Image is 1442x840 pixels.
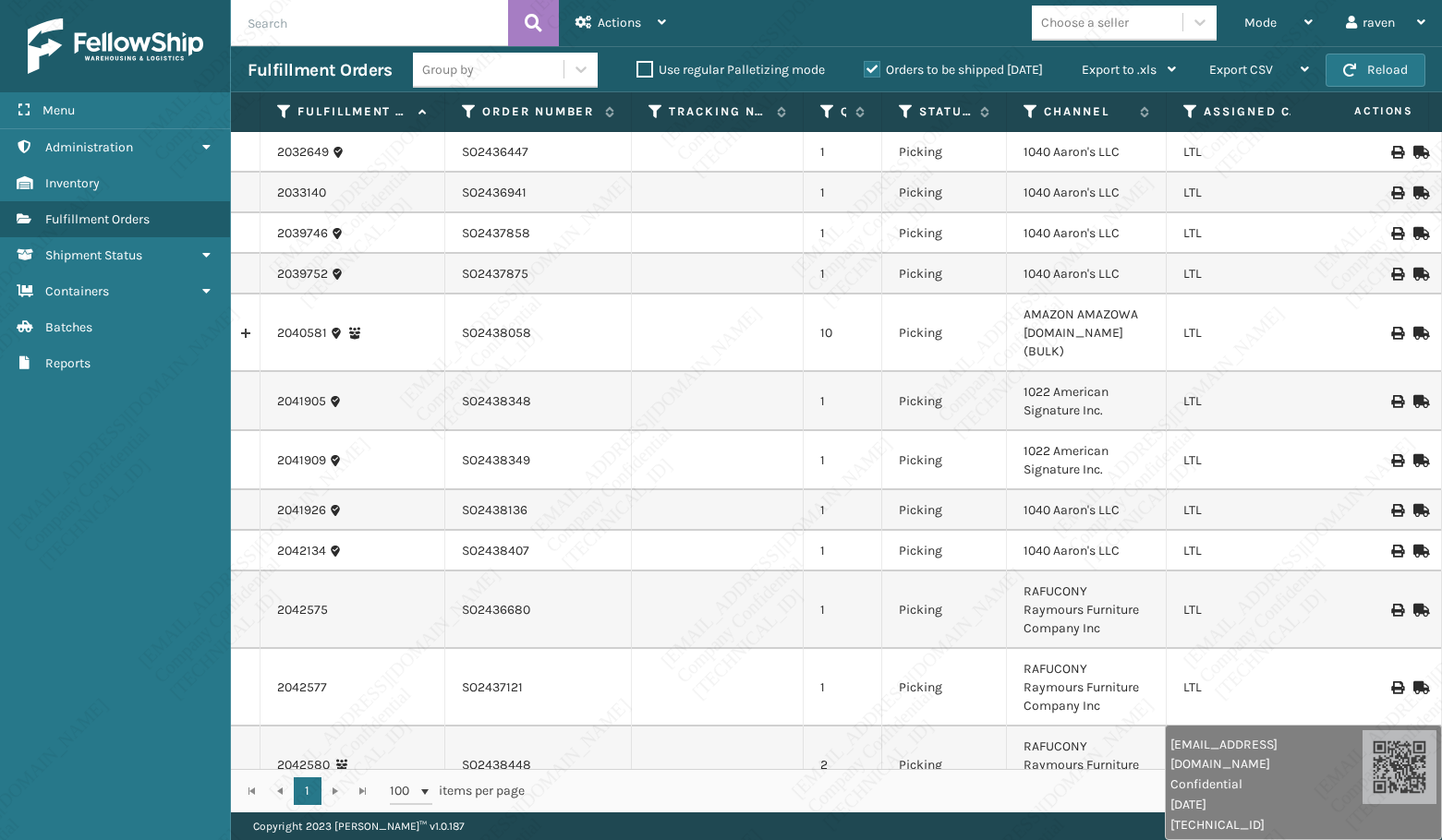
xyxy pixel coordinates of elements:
label: Tracking Number [669,103,768,120]
td: 1 [804,213,882,254]
td: 1 [804,571,882,649]
span: Shipment Status [45,247,142,263]
td: 1 [804,431,882,490]
a: 2041905 [277,392,326,411]
td: LTL [1167,254,1343,294]
span: Export CSV [1209,62,1273,78]
i: Print BOL [1391,681,1402,694]
td: Picking [882,490,1007,531]
td: 1 [804,490,882,531]
td: RAFUCONY Raymours Furniture Company Inc [1007,571,1167,649]
h3: Fulfillment Orders [248,59,392,81]
td: 1040 Aaron's LLC [1007,531,1167,571]
td: Picking [882,431,1007,490]
span: 100 [390,782,418,800]
label: Orders to be shipped [DATE] [864,62,1043,78]
td: 1 [804,173,882,213]
i: Mark as Shipped [1413,146,1424,159]
td: 2 [804,726,882,804]
td: SO2436680 [445,571,632,649]
td: SO2438058 [445,294,632,372]
img: logo [28,18,203,74]
label: Use regular Palletizing mode [636,62,825,78]
i: Mark as Shipped [1413,454,1424,467]
td: LTL [1167,173,1343,213]
i: Print BOL [1391,504,1402,517]
a: 2032649 [277,143,329,162]
td: AMAZON AMAZOWA [DOMAIN_NAME] (BULK) [1007,294,1167,372]
label: Quantity [841,103,846,120]
td: Picking [882,213,1007,254]
td: 1 [804,254,882,294]
div: Choose a seller [1041,13,1129,32]
a: 2041909 [277,451,326,470]
label: Fulfillment Order Id [297,103,409,120]
td: SO2437858 [445,213,632,254]
i: Print BOL [1391,227,1402,240]
span: Fulfillment Orders [45,211,150,227]
a: 2041926 [277,501,326,520]
span: Confidential [1170,774,1363,794]
span: Actions [598,15,641,30]
span: Batches [45,319,92,335]
td: 1 [804,531,882,571]
span: Export to .xls [1082,62,1157,78]
td: Picking [882,173,1007,213]
td: RAFUCONY Raymours Furniture Company Inc [1007,726,1167,804]
a: 2042580 [277,756,330,774]
p: Copyright 2023 [PERSON_NAME]™ v 1.0.187 [253,812,465,840]
td: LTL [1167,571,1343,649]
i: Mark as Shipped [1413,186,1424,199]
td: LTL [1167,431,1343,490]
td: LTL [1167,531,1343,571]
td: 1040 Aaron's LLC [1007,132,1167,173]
a: 2042577 [277,678,327,697]
span: [DATE] [1170,795,1363,814]
td: LTL [1167,372,1343,431]
td: 1022 American Signature Inc. [1007,372,1167,431]
td: SO2438348 [445,372,632,431]
i: Mark as Shipped [1413,268,1424,281]
td: RAFUCONY Raymours Furniture Company Inc [1007,649,1167,726]
i: Mark as Shipped [1413,681,1424,694]
i: Print BOL [1391,327,1402,340]
td: LTL [1167,294,1343,372]
td: 1040 Aaron's LLC [1007,213,1167,254]
i: Mark as Shipped [1413,327,1424,340]
i: Print BOL [1391,146,1402,159]
td: SO2438407 [445,531,632,571]
i: Mark as Shipped [1413,227,1424,240]
td: Picking [882,132,1007,173]
label: Order Number [482,103,596,120]
i: Print BOL [1391,268,1402,281]
i: Print BOL [1391,395,1402,408]
td: SO2438136 [445,490,632,531]
td: 1 [804,649,882,726]
a: 2042134 [277,542,326,560]
span: Reports [45,355,91,371]
i: Mark as Shipped [1413,395,1424,408]
span: Menu [42,102,75,118]
i: Print BOL [1391,454,1402,467]
i: Print BOL [1391,186,1402,199]
td: Picking [882,531,1007,571]
a: 2040581 [277,324,327,342]
a: 2039746 [277,224,328,243]
span: Administration [45,139,133,155]
span: Mode [1244,15,1277,30]
td: 1022 American Signature Inc. [1007,431,1167,490]
a: 2033140 [277,184,326,202]
i: Print BOL [1391,545,1402,558]
label: Status [919,103,971,120]
a: 2039752 [277,265,328,283]
label: Assigned Carrier Service [1204,103,1307,120]
div: 1 - 30 of 30 items [551,782,1422,800]
td: SO2438448 [445,726,632,804]
td: 1040 Aaron's LLC [1007,490,1167,531]
td: SO2436447 [445,132,632,173]
a: 1 [294,777,321,805]
td: Picking [882,726,1007,804]
td: LTL [1167,649,1343,726]
span: Inventory [45,175,100,191]
div: Group by [422,60,474,79]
